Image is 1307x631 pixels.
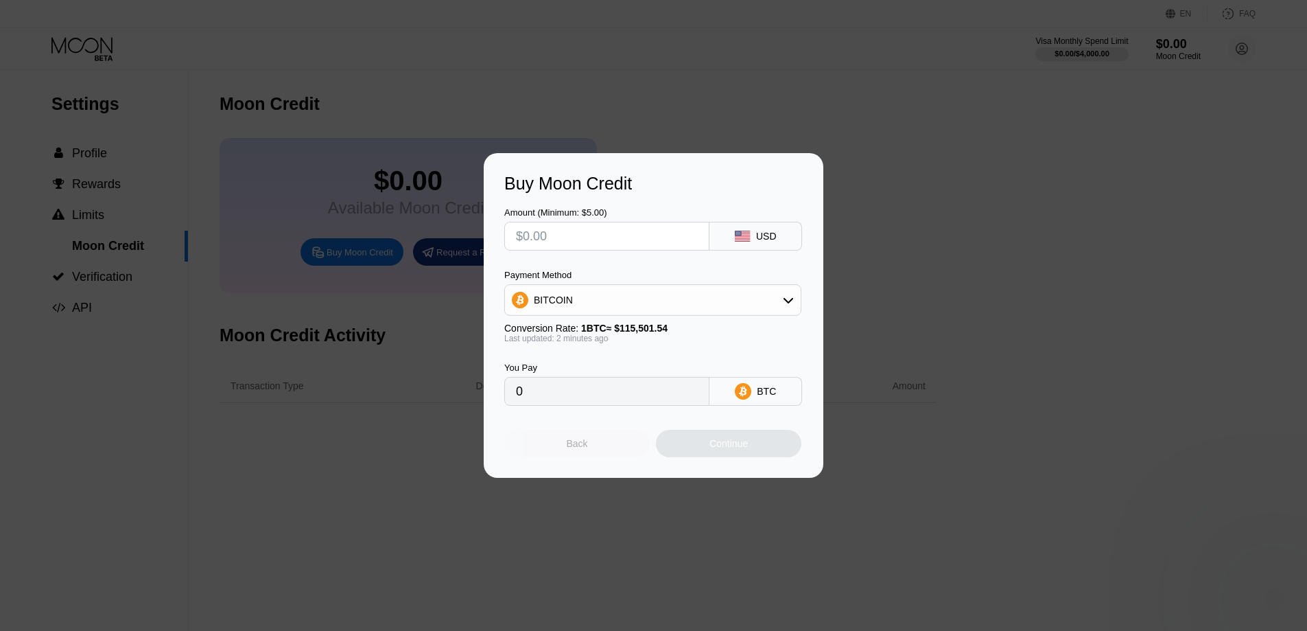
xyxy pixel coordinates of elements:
iframe: Button to launch messaging window [1252,576,1296,620]
div: Back [567,438,588,449]
span: 1 BTC ≈ $115,501.54 [581,323,668,334]
div: BTC [757,386,776,397]
div: BITCOIN [534,295,573,306]
div: Conversion Rate: [504,323,801,334]
input: $0.00 [516,222,698,250]
div: Back [504,430,650,457]
div: Last updated: 2 minutes ago [504,334,801,343]
div: Buy Moon Credit [504,174,803,194]
div: Amount (Minimum: $5.00) [504,207,709,218]
div: You Pay [504,363,709,373]
div: USD [756,231,777,242]
div: Payment Method [504,270,801,280]
div: BITCOIN [505,286,801,314]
